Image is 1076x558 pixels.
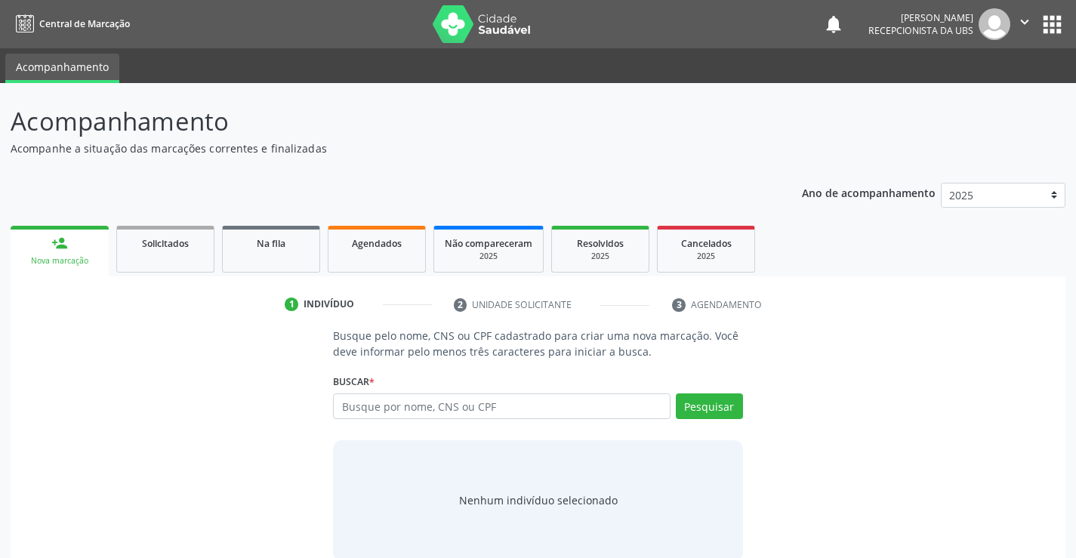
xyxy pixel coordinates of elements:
[257,237,285,250] span: Na fila
[681,237,732,250] span: Cancelados
[802,183,936,202] p: Ano de acompanhamento
[5,54,119,83] a: Acompanhamento
[333,393,670,419] input: Busque por nome, CNS ou CPF
[304,297,354,311] div: Indivíduo
[979,8,1010,40] img: img
[39,17,130,30] span: Central de Marcação
[459,492,618,508] div: Nenhum indivíduo selecionado
[445,251,532,262] div: 2025
[142,237,189,250] span: Solicitados
[333,370,375,393] label: Buscar
[668,251,744,262] div: 2025
[21,255,98,267] div: Nova marcação
[563,251,638,262] div: 2025
[51,235,68,251] div: person_add
[1010,8,1039,40] button: 
[868,11,973,24] div: [PERSON_NAME]
[333,328,742,359] p: Busque pelo nome, CNS ou CPF cadastrado para criar uma nova marcação. Você deve informar pelo men...
[445,237,532,250] span: Não compareceram
[577,237,624,250] span: Resolvidos
[868,24,973,37] span: Recepcionista da UBS
[11,103,749,140] p: Acompanhamento
[11,140,749,156] p: Acompanhe a situação das marcações correntes e finalizadas
[11,11,130,36] a: Central de Marcação
[676,393,743,419] button: Pesquisar
[1039,11,1065,38] button: apps
[823,14,844,35] button: notifications
[285,297,298,311] div: 1
[352,237,402,250] span: Agendados
[1016,14,1033,30] i: 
